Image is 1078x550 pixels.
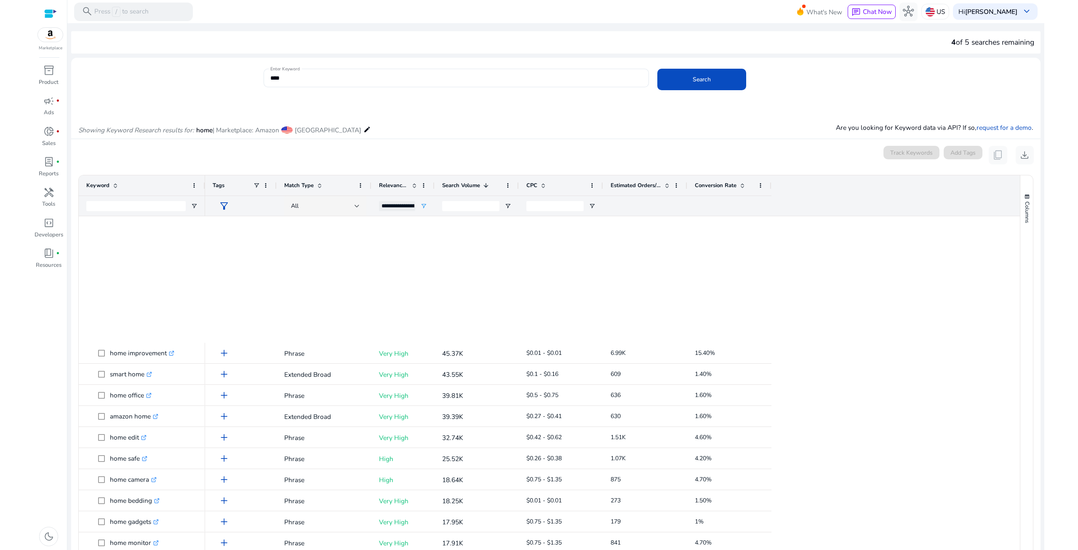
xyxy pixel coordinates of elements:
span: 43.55K [442,370,463,379]
button: hub [899,3,918,21]
span: 18.64K [442,475,463,484]
span: 18.25K [442,496,463,505]
span: Estimated Orders/Month [611,182,661,189]
span: $0.5 - $0.75 [526,391,558,399]
span: 1.60% [695,412,712,420]
span: add [219,495,229,506]
p: home improvement [110,344,174,362]
a: inventory_2Product [34,63,64,94]
span: donut_small [43,126,54,137]
p: Hi [958,8,1017,15]
span: [GEOGRAPHIC_DATA] [295,126,361,134]
span: $0.27 - $0.41 [526,412,562,420]
span: 4.60% [695,433,712,441]
span: $0.75 - $1.35 [526,518,562,526]
p: Very High [379,387,427,404]
span: dark_mode [43,531,54,542]
span: filter_alt [219,201,229,212]
p: High [379,450,427,467]
span: Tags [213,182,224,189]
span: code_blocks [43,217,54,228]
p: Very High [379,408,427,425]
span: 25.52K [442,454,463,463]
span: chat [851,8,861,17]
span: book_4 [43,248,54,259]
span: add [219,537,229,548]
span: 39.39K [442,412,463,421]
span: $0.1 - $0.16 [526,370,558,378]
span: $0.01 - $0.01 [526,496,562,504]
p: Phrase [284,345,364,362]
span: 17.91K [442,539,463,547]
a: campaignfiber_manual_recordAds [34,94,64,124]
span: 1% [695,518,704,526]
span: 4 [951,37,956,47]
p: Extended Broad [284,366,364,383]
span: 1.50% [695,496,712,504]
span: 1.07K [611,454,626,462]
span: campaign [43,96,54,107]
span: add [219,516,229,527]
p: home safe [110,450,147,467]
p: Are you looking for Keyword data via API? If so, . [836,123,1033,132]
p: home camera [110,471,157,488]
span: What's New [806,5,842,19]
p: Phrase [284,513,364,531]
span: Search [693,75,711,84]
p: Phrase [284,387,364,404]
span: 17.95K [442,518,463,526]
p: Ads [44,109,54,117]
p: Very High [379,345,427,362]
button: Open Filter Menu [420,203,427,209]
p: Developers [35,231,63,239]
img: amazon.svg [38,28,63,42]
p: Phrase [284,471,364,488]
input: Search Volume Filter Input [442,201,499,211]
mat-label: Enter Keyword [270,66,300,72]
span: 1.60% [695,391,712,399]
button: Open Filter Menu [504,203,511,209]
span: 4.20% [695,454,712,462]
span: CPC [526,182,537,189]
span: lab_profile [43,156,54,167]
span: 6.99K [611,349,626,357]
b: [PERSON_NAME] [965,7,1017,16]
p: smart home [110,365,152,383]
button: download [1016,146,1034,164]
p: Very High [379,366,427,383]
span: $0.42 - $0.62 [526,433,562,441]
a: code_blocksDevelopers [34,216,64,246]
span: $0.75 - $1.35 [526,475,562,483]
span: 32.74K [442,433,463,442]
p: Very High [379,429,427,446]
p: Very High [379,492,427,510]
button: chatChat Now [848,5,895,19]
div: of 5 searches remaining [951,37,1034,48]
p: US [937,4,945,19]
span: Relevance Score [379,182,408,189]
span: $0.75 - $1.35 [526,539,562,547]
span: $0.26 - $0.38 [526,454,562,462]
span: add [219,348,229,359]
span: Chat Now [863,7,892,16]
span: 39.81K [442,391,463,400]
p: home edit [110,429,147,446]
p: Marketplace [39,45,62,51]
p: Reports [39,170,59,178]
span: 4.70% [695,475,712,483]
span: add [219,474,229,485]
button: Open Filter Menu [191,203,197,209]
span: 1.51K [611,433,626,441]
span: fiber_manual_record [56,99,60,103]
span: home [196,126,213,134]
a: handymanTools [34,185,64,215]
span: 609 [611,370,621,378]
span: fiber_manual_record [56,160,60,164]
span: add [219,411,229,422]
a: donut_smallfiber_manual_recordSales [34,124,64,155]
span: search [82,6,93,17]
img: us.svg [926,7,935,16]
span: handyman [43,187,54,198]
span: 636 [611,391,621,399]
span: add [219,390,229,401]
